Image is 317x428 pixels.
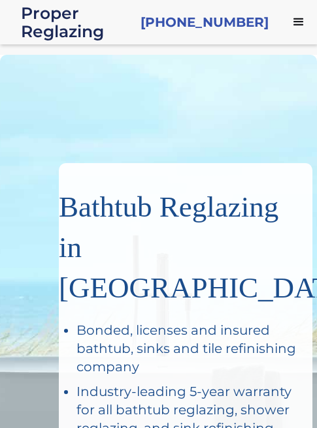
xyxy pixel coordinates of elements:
div: Bonded, licenses and insured bathtub, sinks and tile refinishing company [76,321,299,376]
div: Proper Reglazing [21,4,130,40]
h1: Bathtub Reglazing in [GEOGRAPHIC_DATA] [59,176,299,308]
a: home [21,4,130,40]
a: [PHONE_NUMBER] [141,13,269,31]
